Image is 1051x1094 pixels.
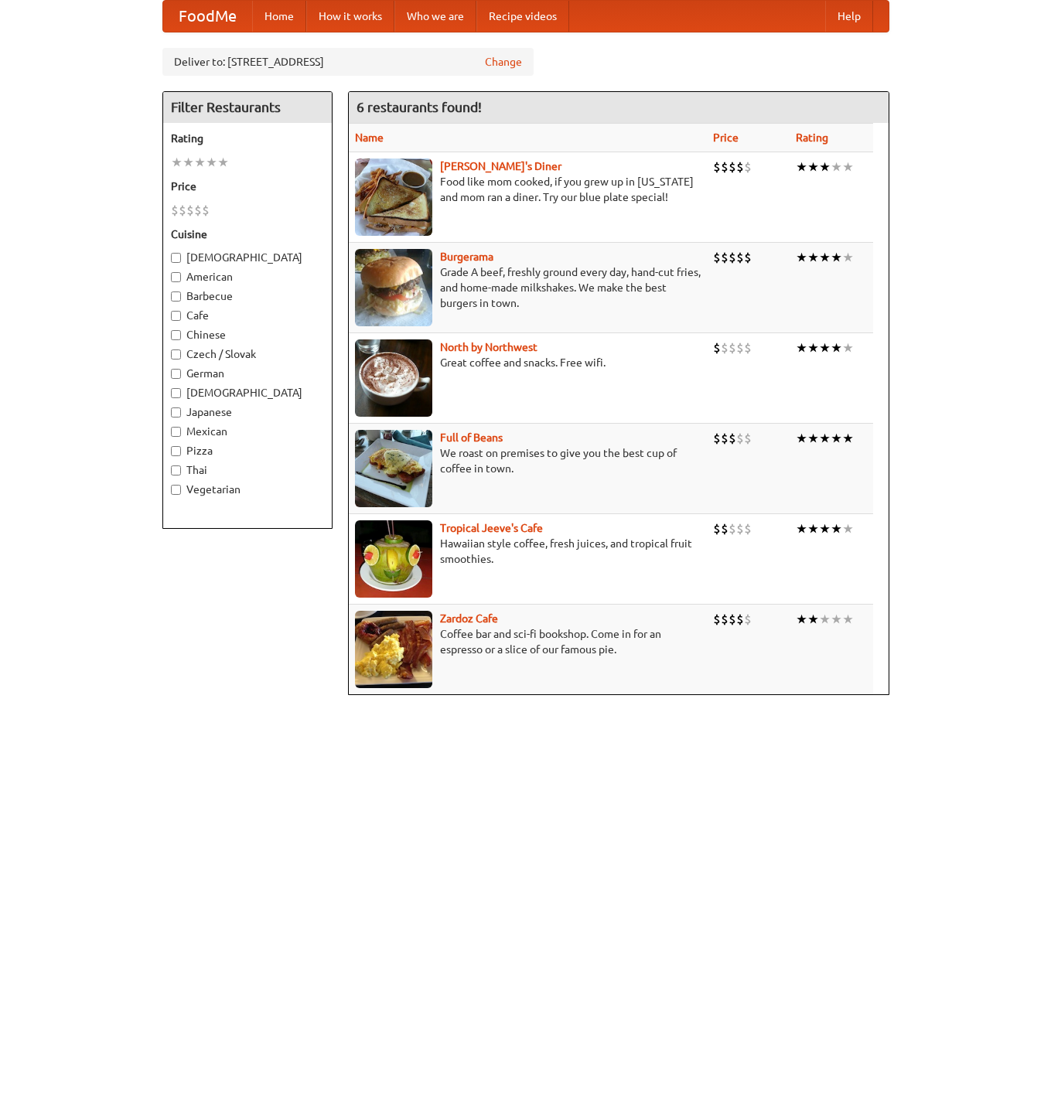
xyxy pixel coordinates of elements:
[744,430,752,447] li: $
[736,339,744,356] li: $
[171,443,324,458] label: Pizza
[171,330,181,340] input: Chinese
[796,611,807,628] li: ★
[713,131,739,144] a: Price
[171,485,181,495] input: Vegetarian
[729,249,736,266] li: $
[183,154,194,171] li: ★
[355,355,701,370] p: Great coffee and snacks. Free wifi.
[819,520,831,537] li: ★
[171,227,324,242] h5: Cuisine
[721,520,729,537] li: $
[355,249,432,326] img: burgerama.jpg
[476,1,569,32] a: Recipe videos
[171,179,324,194] h5: Price
[831,520,842,537] li: ★
[713,611,721,628] li: $
[736,249,744,266] li: $
[171,385,324,400] label: [DEMOGRAPHIC_DATA]
[171,327,324,343] label: Chinese
[729,158,736,176] li: $
[355,536,701,567] p: Hawaiian style coffee, fresh juices, and tropical fruit smoothies.
[796,249,807,266] li: ★
[842,249,854,266] li: ★
[171,349,181,360] input: Czech / Slovak
[394,1,476,32] a: Who we are
[171,288,324,304] label: Barbecue
[721,249,729,266] li: $
[842,611,854,628] li: ★
[171,424,324,439] label: Mexican
[171,346,324,362] label: Czech / Slovak
[171,311,181,321] input: Cafe
[306,1,394,32] a: How it works
[807,249,819,266] li: ★
[736,430,744,447] li: $
[819,249,831,266] li: ★
[440,431,503,444] a: Full of Beans
[831,430,842,447] li: ★
[206,154,217,171] li: ★
[355,520,432,598] img: jeeves.jpg
[807,611,819,628] li: ★
[744,520,752,537] li: $
[736,158,744,176] li: $
[171,250,324,265] label: [DEMOGRAPHIC_DATA]
[355,445,701,476] p: We roast on premises to give you the best cup of coffee in town.
[171,404,324,420] label: Japanese
[807,430,819,447] li: ★
[355,264,701,311] p: Grade A beef, freshly ground every day, hand-cut fries, and home-made milkshakes. We make the bes...
[171,407,181,417] input: Japanese
[842,430,854,447] li: ★
[819,158,831,176] li: ★
[355,626,701,657] p: Coffee bar and sci-fi bookshop. Come in for an espresso or a slice of our famous pie.
[171,272,181,282] input: American
[729,611,736,628] li: $
[355,339,432,417] img: north.jpg
[729,339,736,356] li: $
[171,446,181,456] input: Pizza
[831,339,842,356] li: ★
[819,339,831,356] li: ★
[171,269,324,285] label: American
[171,308,324,323] label: Cafe
[721,430,729,447] li: $
[807,339,819,356] li: ★
[736,520,744,537] li: $
[713,249,721,266] li: $
[729,430,736,447] li: $
[736,611,744,628] li: $
[171,465,181,475] input: Thai
[744,611,752,628] li: $
[744,158,752,176] li: $
[357,100,482,114] ng-pluralize: 6 restaurants found!
[721,339,729,356] li: $
[796,339,807,356] li: ★
[713,339,721,356] li: $
[186,202,194,219] li: $
[842,339,854,356] li: ★
[842,520,854,537] li: ★
[729,520,736,537] li: $
[171,462,324,478] label: Thai
[440,341,537,353] a: North by Northwest
[171,388,181,398] input: [DEMOGRAPHIC_DATA]
[825,1,873,32] a: Help
[713,158,721,176] li: $
[202,202,210,219] li: $
[194,202,202,219] li: $
[355,174,701,205] p: Food like mom cooked, if you grew up in [US_STATE] and mom ran a diner. Try our blue plate special!
[440,160,561,172] a: [PERSON_NAME]'s Diner
[796,131,828,144] a: Rating
[744,339,752,356] li: $
[819,430,831,447] li: ★
[440,250,493,263] b: Burgerama
[831,611,842,628] li: ★
[440,612,498,625] b: Zardoz Cafe
[171,131,324,146] h5: Rating
[807,158,819,176] li: ★
[162,48,534,76] div: Deliver to: [STREET_ADDRESS]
